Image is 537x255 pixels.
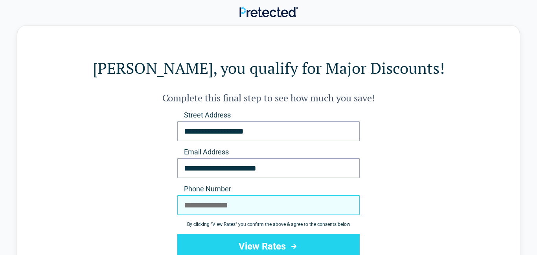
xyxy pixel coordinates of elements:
[177,221,360,227] div: By clicking " View Rates " you confirm the above & agree to the consents below
[177,147,360,157] label: Email Address
[49,57,488,79] h1: [PERSON_NAME], you qualify for Major Discounts!
[49,92,488,104] h2: Complete this final step to see how much you save!
[177,110,360,120] label: Street Address
[177,184,360,194] label: Phone Number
